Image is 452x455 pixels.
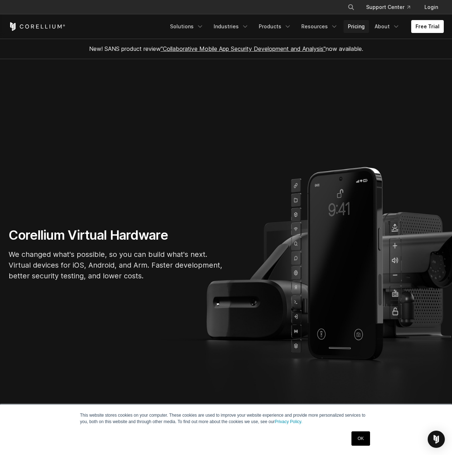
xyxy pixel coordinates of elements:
p: We changed what's possible, so you can build what's next. Virtual devices for iOS, Android, and A... [9,249,223,281]
a: Solutions [166,20,208,33]
div: Navigation Menu [166,20,444,33]
a: "Collaborative Mobile App Security Development and Analysis" [161,45,326,52]
a: Products [254,20,296,33]
div: Navigation Menu [339,1,444,14]
a: Login [419,1,444,14]
a: Industries [209,20,253,33]
a: Free Trial [411,20,444,33]
span: New! SANS product review now available. [89,45,363,52]
div: Open Intercom Messenger [428,431,445,448]
a: OK [351,431,370,446]
a: Privacy Policy. [275,419,302,424]
a: Support Center [360,1,416,14]
a: Corellium Home [9,22,65,31]
p: This website stores cookies on your computer. These cookies are used to improve your website expe... [80,412,372,425]
a: Resources [297,20,342,33]
button: Search [345,1,358,14]
h1: Corellium Virtual Hardware [9,227,223,243]
a: Pricing [344,20,369,33]
a: About [370,20,404,33]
